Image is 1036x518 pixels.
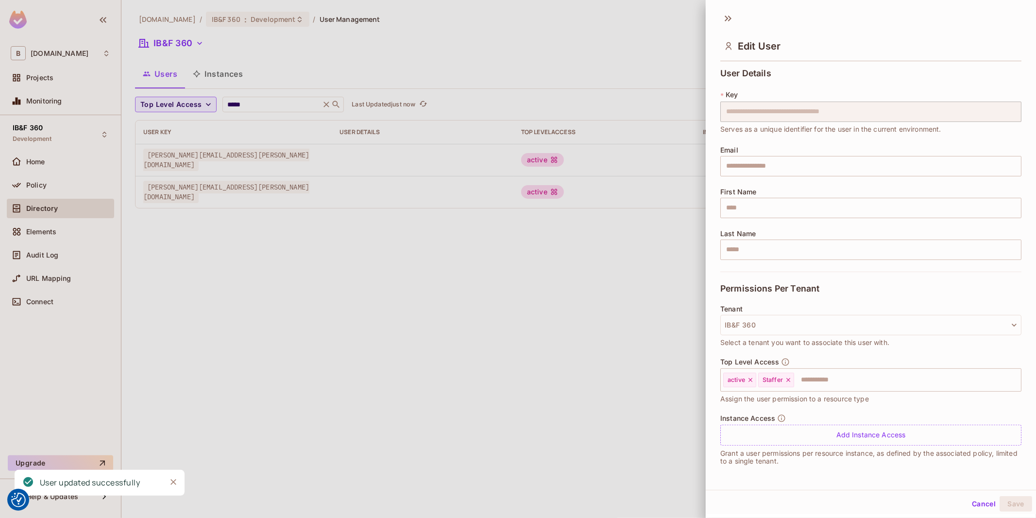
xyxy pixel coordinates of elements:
[726,91,738,99] span: Key
[763,376,783,384] span: Staffer
[1016,379,1018,380] button: Open
[720,284,819,294] span: Permissions Per Tenant
[720,69,771,78] span: User Details
[720,146,738,154] span: Email
[11,493,26,507] button: Consent Preferences
[720,315,1021,335] button: IB&F 360
[11,493,26,507] img: Revisit consent button
[728,376,745,384] span: active
[720,414,775,422] span: Instance Access
[720,305,743,313] span: Tenant
[720,425,1021,446] div: Add Instance Access
[720,188,757,196] span: First Name
[720,394,869,404] span: Assign the user permission to a resource type
[720,230,756,238] span: Last Name
[720,449,1021,465] p: Grant a user permissions per resource instance, as defined by the associated policy, limited to a...
[723,373,756,387] div: active
[720,358,779,366] span: Top Level Access
[738,40,781,52] span: Edit User
[166,475,181,489] button: Close
[1000,496,1032,512] button: Save
[40,477,140,489] div: User updated successfully
[968,496,1000,512] button: Cancel
[720,337,889,348] span: Select a tenant you want to associate this user with.
[720,124,941,135] span: Serves as a unique identifier for the user in the current environment.
[758,373,794,387] div: Staffer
